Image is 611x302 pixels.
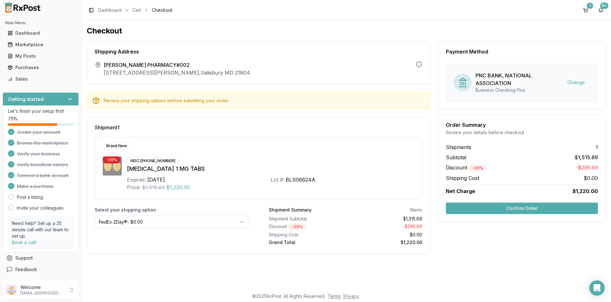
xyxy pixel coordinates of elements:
[5,73,76,85] a: Sales
[5,62,76,73] a: Purchases
[269,232,343,238] div: Shipping Cost
[12,240,36,245] a: Book a call
[572,187,598,195] span: $1,220.00
[87,26,606,36] h1: Checkout
[8,53,74,59] div: My Posts
[8,116,18,122] span: 75 %
[3,264,79,275] button: Feedback
[95,125,120,130] span: Shipment 1
[328,293,341,299] a: Terms
[3,40,79,50] button: Marketplace
[3,28,79,38] button: Dashboard
[446,164,487,171] span: Discount
[152,7,172,13] span: Checkout
[17,205,63,211] a: Invite your colleagues
[142,183,165,191] span: $1,515.69
[147,176,165,183] div: [DATE]
[446,203,598,214] button: Confirm Order
[98,7,121,13] a: Dashboard
[269,216,343,222] div: Shipment Subtotal
[348,239,422,246] div: $1,220.00
[446,143,471,151] span: Shipments
[20,284,65,291] p: Welcome
[3,74,79,84] button: Sales
[98,7,172,13] nav: breadcrumb
[17,140,68,146] span: Browse the marketplace
[104,69,250,76] p: [STREET_ADDRESS][PERSON_NAME] , Salisbury MD 21804
[6,285,17,295] img: User avatar
[8,30,74,36] div: Dashboard
[475,87,562,93] div: Business Checking Plus
[5,27,76,39] a: Dashboard
[95,49,422,54] div: Shipping Address
[3,3,43,13] img: RxPost Logo
[269,223,343,230] div: Discount
[20,291,65,296] p: [EMAIL_ADDRESS][DOMAIN_NAME]
[596,5,606,15] button: 9+
[589,280,605,296] div: Open Intercom Messenger
[269,207,312,213] div: Shipment Summary
[3,252,79,264] button: Support
[475,72,562,87] div: PNC BANK, NATIONAL ASSOCIATION
[446,174,479,182] span: Shipping Cost
[348,232,422,238] div: $0.00
[269,239,343,246] div: Grand Total
[5,50,76,62] a: My Posts
[104,61,250,69] span: [PERSON_NAME] PHARMACY#002
[3,51,79,61] button: My Posts
[132,7,141,13] a: Cart
[104,97,425,104] div: Review your shipping options before submitting your order.
[103,156,122,176] img: Rexulti 1 MG TABS
[8,76,74,82] div: Sales
[584,174,598,182] span: $0.00
[575,154,598,161] span: $1,515.69
[127,164,414,173] div: [MEDICAL_DATA] 1 MG TABS
[127,176,146,183] div: Expires:
[103,142,130,149] div: Brand New
[17,129,60,135] span: Create your account
[8,95,44,103] h3: Getting started
[17,162,68,168] span: Verify beneficial owners
[17,172,69,179] span: Connect a bank account
[127,157,179,164] div: NDC: [PHONE_NUMBER]
[343,293,359,299] a: Privacy
[348,216,422,222] div: $1,515.69
[8,64,74,71] div: Purchases
[446,49,598,54] div: Payment Method
[562,77,590,88] button: Change
[286,176,315,183] div: BLS06624A
[288,223,306,230] div: - 20 %
[127,183,141,191] div: Price:
[17,151,60,157] span: Verify your business
[95,207,248,213] label: Select your shipping option
[576,164,598,172] span: -$295.69
[3,62,79,73] button: Purchases
[8,41,74,48] div: Marketplace
[469,165,487,172] div: - 20 %
[446,154,466,161] span: Subtotal
[15,266,37,273] span: Feedback
[587,3,593,9] div: 1
[5,20,76,25] h2: Main Menu
[103,156,121,163] div: - 20 %
[446,122,598,127] div: Order Summary
[600,3,608,9] div: 9+
[580,5,591,15] button: 1
[271,176,284,183] div: Lot #:
[17,183,54,190] span: Make a purchase
[8,108,73,114] p: Let's finish your setup first!
[166,183,190,191] span: $1,220.00
[17,194,43,200] a: Post a listing
[446,188,475,194] span: Net Charge
[596,143,598,151] span: 1
[446,129,598,136] div: Review your details before checkout
[5,39,76,50] a: Marketplace
[410,207,422,213] div: 1 items
[348,223,422,230] div: - $295.69
[12,220,70,239] p: Need help? Set up a 25 minute call with our team to set up.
